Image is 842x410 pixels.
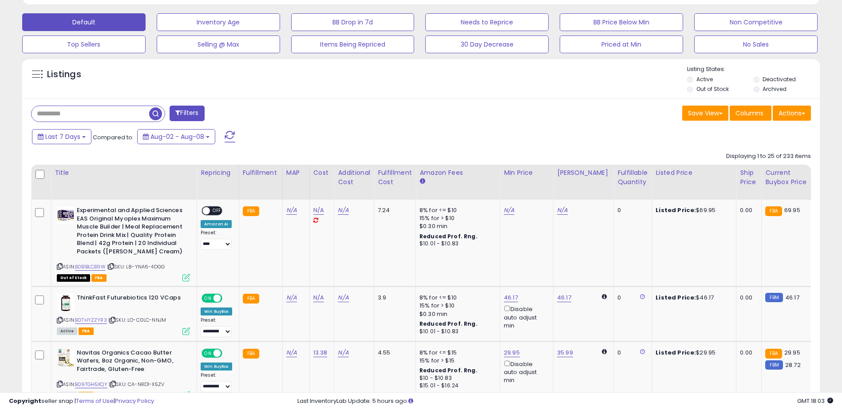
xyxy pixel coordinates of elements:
[291,35,415,53] button: Items Being Repriced
[93,133,134,142] span: Compared to:
[425,35,549,53] button: 30 Day Decrease
[419,222,493,230] div: $0.30 min
[504,304,546,330] div: Disable auto adjust min
[740,168,758,187] div: Ship Price
[419,357,493,365] div: 15% for > $15
[419,367,478,374] b: Reduced Prof. Rng.
[57,206,75,224] img: 41IDH-QYOaL._SL40_.jpg
[419,294,493,302] div: 8% for <= $10
[286,168,306,177] div: MAP
[694,13,818,31] button: Non Competitive
[785,361,801,369] span: 28.72
[656,348,696,357] b: Listed Price:
[313,168,331,177] div: Cost
[57,274,90,282] span: All listings that are currently out of stock and unavailable for purchase on Amazon
[617,206,645,214] div: 0
[201,168,235,177] div: Repricing
[77,206,185,258] b: Experimental and Applied Sciences EAS Original Myoplex Maximum Muscle Builder | Meal Replacement ...
[763,85,787,93] label: Archived
[617,294,645,302] div: 0
[557,293,571,302] a: 46.17
[170,106,204,121] button: Filters
[338,293,348,302] a: N/A
[656,294,729,302] div: $46.17
[286,293,297,302] a: N/A
[91,274,107,282] span: FBA
[32,129,91,144] button: Last 7 Days
[243,168,279,177] div: Fulfillment
[75,316,107,324] a: B07HYZZYR3
[221,350,235,357] span: OFF
[9,397,41,405] strong: Copyright
[286,348,297,357] a: N/A
[784,348,800,357] span: 29.95
[419,240,493,248] div: $10.01 - $10.83
[338,348,348,357] a: N/A
[504,359,546,385] div: Disable auto adjust min
[419,310,493,318] div: $0.30 min
[313,348,328,357] a: 13.38
[656,206,729,214] div: $69.95
[696,75,713,83] label: Active
[694,35,818,53] button: No Sales
[202,350,213,357] span: ON
[57,206,190,280] div: ASIN:
[504,168,549,177] div: Min Price
[419,177,425,185] small: Amazon Fees.
[656,293,696,302] b: Listed Price:
[378,206,409,214] div: 7.24
[338,168,370,187] div: Additional Cost
[765,360,783,370] small: FBM
[419,168,496,177] div: Amazon Fees
[243,349,259,359] small: FBA
[47,68,81,81] h5: Listings
[682,106,728,121] button: Save View
[201,363,232,371] div: Win BuyBox
[504,206,514,215] a: N/A
[740,349,755,357] div: 0.00
[137,129,215,144] button: Aug-02 - Aug-08
[557,168,610,177] div: [PERSON_NAME]
[57,327,77,335] span: All listings currently available for purchase on Amazon
[22,35,146,53] button: Top Sellers
[797,397,833,405] span: 2025-08-16 18:03 GMT
[107,263,165,270] span: | SKU: L8-YNA6-4DGG
[765,206,782,216] small: FBA
[77,294,185,304] b: ThinkFast Futurebiotics 120 VCaps
[617,349,645,357] div: 0
[560,13,683,31] button: BB Price Below Min
[419,233,478,240] b: Reduced Prof. Rng.
[560,35,683,53] button: Priced at Min
[57,294,190,334] div: ASIN:
[378,168,412,187] div: Fulfillment Cost
[76,397,114,405] a: Terms of Use
[504,293,518,302] a: 46.17
[785,293,799,302] span: 46.17
[202,295,213,302] span: ON
[57,349,75,367] img: 41vma1ByHML._SL40_.jpg
[79,327,94,335] span: FBA
[656,349,729,357] div: $29.95
[784,206,800,214] span: 69.95
[765,293,783,302] small: FBM
[157,13,280,31] button: Inventory Age
[765,349,782,359] small: FBA
[297,397,833,406] div: Last InventoryLab Update: 5 hours ago.
[201,307,232,315] div: Win BuyBox
[740,206,755,214] div: 0.00
[313,206,324,215] a: N/A
[557,206,568,215] a: N/A
[696,85,729,93] label: Out of Stock
[9,397,154,406] div: seller snap | |
[419,206,493,214] div: 8% for <= $10
[221,295,235,302] span: OFF
[201,220,232,228] div: Amazon AI
[115,397,154,405] a: Privacy Policy
[201,230,232,250] div: Preset:
[419,302,493,310] div: 15% for > $10
[77,349,185,376] b: Navitas Organics Cacao Butter Wafers, 8oz Organic, Non-GMO, Fairtrade, Gluten-Free
[419,382,493,390] div: $15.01 - $16.24
[157,35,280,53] button: Selling @ Max
[735,109,763,118] span: Columns
[75,381,107,388] a: B09TGH5XQY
